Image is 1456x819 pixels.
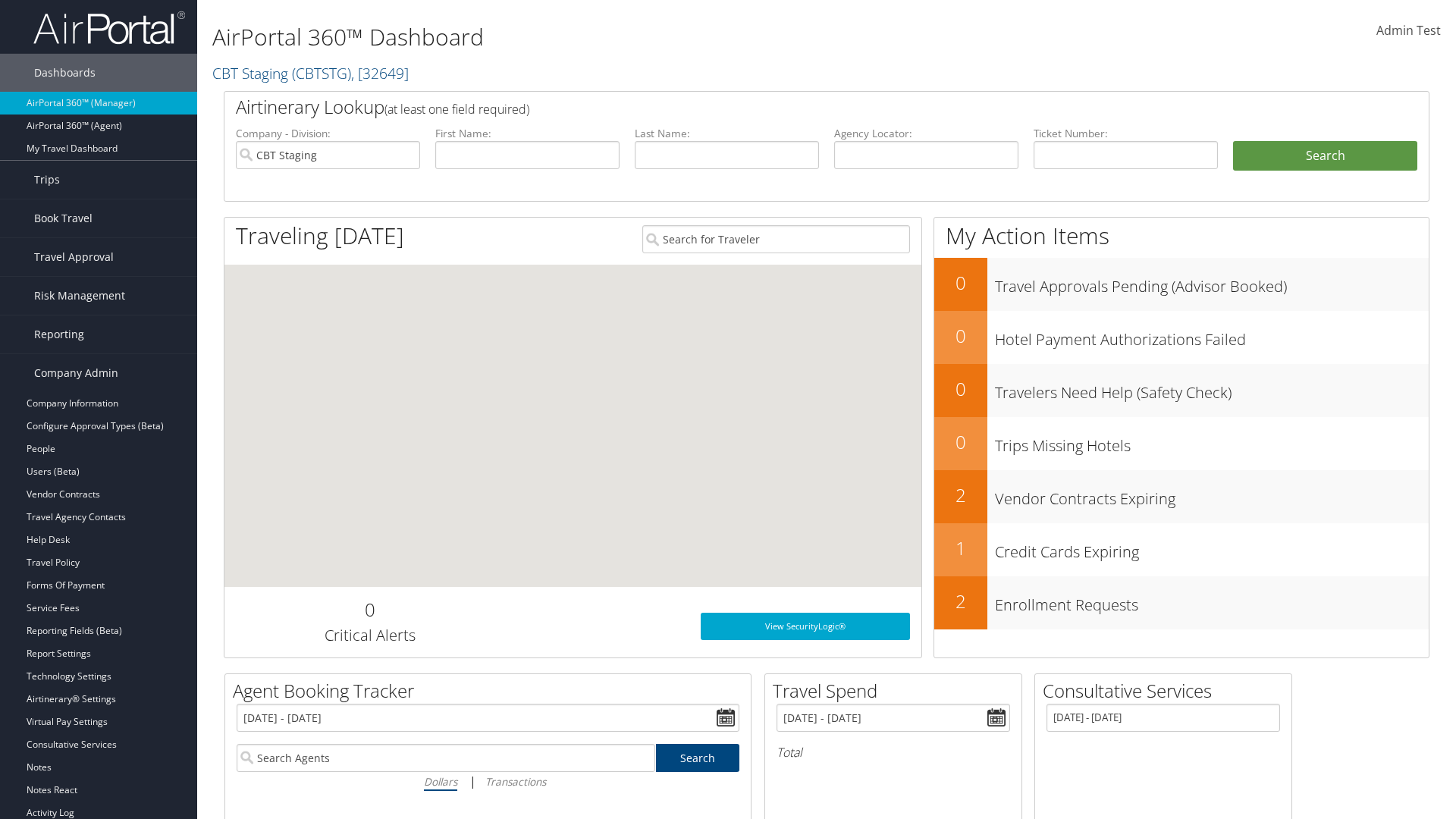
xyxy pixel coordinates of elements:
[233,678,751,704] h2: Agent Booking Tracker
[934,429,987,455] h2: 0
[34,238,114,276] span: Travel Approval
[236,126,420,141] label: Company - Division:
[292,63,351,83] span: ( CBTSTG )
[934,417,1429,470] a: 0Trips Missing Hotels
[995,428,1429,457] h3: Trips Missing Hotels
[995,375,1429,403] h3: Travelers Need Help (Safety Check)
[236,597,504,623] h2: 0
[351,63,409,83] span: , [ 32649 ]
[934,470,1429,523] a: 2Vendor Contracts Expiring
[773,678,1021,704] h2: Travel Spend
[212,21,1031,53] h1: AirPortal 360™ Dashboard
[934,258,1429,311] a: 0Travel Approvals Pending (Advisor Booked)
[33,10,185,45] img: airportal-logo.png
[34,161,60,199] span: Trips
[34,315,84,353] span: Reporting
[424,774,457,789] i: Dollars
[635,126,819,141] label: Last Name:
[236,94,1317,120] h2: Airtinerary Lookup
[435,126,620,141] label: First Name:
[934,220,1429,252] h1: My Action Items
[934,376,987,402] h2: 0
[34,277,125,315] span: Risk Management
[934,270,987,296] h2: 0
[995,587,1429,616] h3: Enrollment Requests
[995,322,1429,350] h3: Hotel Payment Authorizations Failed
[934,535,987,561] h2: 1
[995,534,1429,563] h3: Credit Cards Expiring
[212,63,409,83] a: CBT Staging
[1376,8,1441,55] a: Admin Test
[934,311,1429,364] a: 0Hotel Payment Authorizations Failed
[777,744,1010,761] h6: Total
[1376,22,1441,39] span: Admin Test
[834,126,1018,141] label: Agency Locator:
[1034,126,1218,141] label: Ticket Number:
[934,576,1429,629] a: 2Enrollment Requests
[1043,678,1291,704] h2: Consultative Services
[934,323,987,349] h2: 0
[934,482,987,508] h2: 2
[237,772,739,791] div: |
[237,744,655,772] input: Search Agents
[995,268,1429,297] h3: Travel Approvals Pending (Advisor Booked)
[656,744,740,772] a: Search
[236,220,404,252] h1: Traveling [DATE]
[384,101,529,118] span: (at least one field required)
[34,354,118,392] span: Company Admin
[1233,141,1417,171] button: Search
[642,225,910,253] input: Search for Traveler
[701,613,910,640] a: View SecurityLogic®
[934,364,1429,417] a: 0Travelers Need Help (Safety Check)
[934,588,987,614] h2: 2
[485,774,546,789] i: Transactions
[995,481,1429,510] h3: Vendor Contracts Expiring
[34,199,93,237] span: Book Travel
[236,625,504,646] h3: Critical Alerts
[934,523,1429,576] a: 1Credit Cards Expiring
[34,54,96,92] span: Dashboards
